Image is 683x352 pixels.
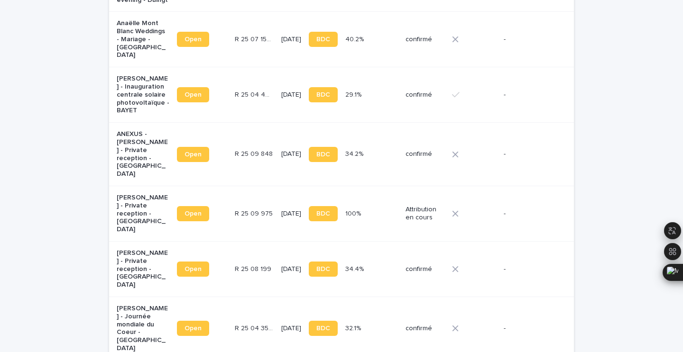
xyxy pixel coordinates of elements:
a: BDC [309,32,338,47]
p: [DATE] [281,325,301,333]
tr: Anaëlle Mont Blanc Weddings - Mariage - [GEOGRAPHIC_DATA]OpenR 25 07 1505R 25 07 1505 [DATE]BDC40... [109,12,574,67]
span: BDC [316,91,330,98]
tr: [PERSON_NAME] - Inauguration centrale solaire photovoltaïque - BAYETOpenR 25 04 4448R 25 04 4448 ... [109,67,574,123]
p: [DATE] [281,210,301,218]
span: BDC [316,151,330,158]
p: - [504,36,556,44]
span: BDC [316,266,330,272]
p: R 25 09 848 [235,148,275,158]
tr: ANEXUS - [PERSON_NAME] - Private reception - [GEOGRAPHIC_DATA]OpenR 25 09 848R 25 09 848 [DATE]BD... [109,123,574,186]
p: - [504,210,556,218]
p: - [504,265,556,273]
p: confirmé [406,91,444,99]
tr: [PERSON_NAME] - Private reception - [GEOGRAPHIC_DATA]OpenR 25 08 199R 25 08 199 [DATE]BDC34.4%34.... [109,242,574,297]
a: Open [177,147,209,162]
p: R 25 08 199 [235,263,273,273]
p: 32.1% [345,323,363,333]
span: Open [185,91,202,98]
p: - [504,91,556,99]
p: R 25 04 3549 [235,323,276,333]
a: Open [177,87,209,102]
p: R 25 07 1505 [235,34,276,44]
span: BDC [316,210,330,217]
span: Open [185,210,202,217]
p: - [504,325,556,333]
span: Open [185,266,202,272]
p: confirmé [406,36,444,44]
span: Open [185,325,202,332]
p: [PERSON_NAME] - Inauguration centrale solaire photovoltaïque - BAYET [117,75,169,115]
a: BDC [309,87,338,102]
a: Open [177,206,209,221]
a: BDC [309,262,338,277]
a: BDC [309,206,338,221]
p: [DATE] [281,265,301,273]
span: Open [185,36,202,43]
p: [PERSON_NAME] - Private reception - [GEOGRAPHIC_DATA] [117,194,169,234]
p: confirmé [406,150,444,158]
p: [DATE] [281,91,301,99]
p: R 25 04 4448 [235,89,276,99]
p: confirmé [406,325,444,333]
a: Open [177,262,209,277]
a: Open [177,32,209,47]
p: R 25 09 975 [235,208,275,218]
p: [PERSON_NAME] - Private reception - [GEOGRAPHIC_DATA] [117,249,169,289]
p: Attribution en cours [406,206,444,222]
tr: [PERSON_NAME] - Private reception - [GEOGRAPHIC_DATA]OpenR 25 09 975R 25 09 975 [DATE]BDC100%100%... [109,186,574,242]
span: Open [185,151,202,158]
span: BDC [316,36,330,43]
p: [DATE] [281,150,301,158]
a: BDC [309,321,338,336]
p: 100% [345,208,363,218]
p: 29.1% [345,89,363,99]
p: 34.4% [345,263,366,273]
p: 34.2% [345,148,365,158]
p: - [504,150,556,158]
p: ANEXUS - [PERSON_NAME] - Private reception - [GEOGRAPHIC_DATA] [117,130,169,178]
p: confirmé [406,265,444,273]
a: Open [177,321,209,336]
p: Anaëlle Mont Blanc Weddings - Mariage - [GEOGRAPHIC_DATA] [117,19,169,59]
p: 40.2% [345,34,366,44]
span: BDC [316,325,330,332]
a: BDC [309,147,338,162]
p: [DATE] [281,36,301,44]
